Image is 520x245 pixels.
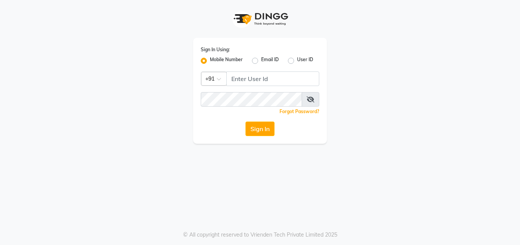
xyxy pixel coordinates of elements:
label: Mobile Number [210,56,243,65]
label: User ID [297,56,313,65]
label: Email ID [261,56,279,65]
img: logo1.svg [229,8,291,30]
button: Sign In [245,122,275,136]
input: Username [201,92,302,107]
label: Sign In Using: [201,46,230,53]
input: Username [226,71,319,86]
a: Forgot Password? [279,109,319,114]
